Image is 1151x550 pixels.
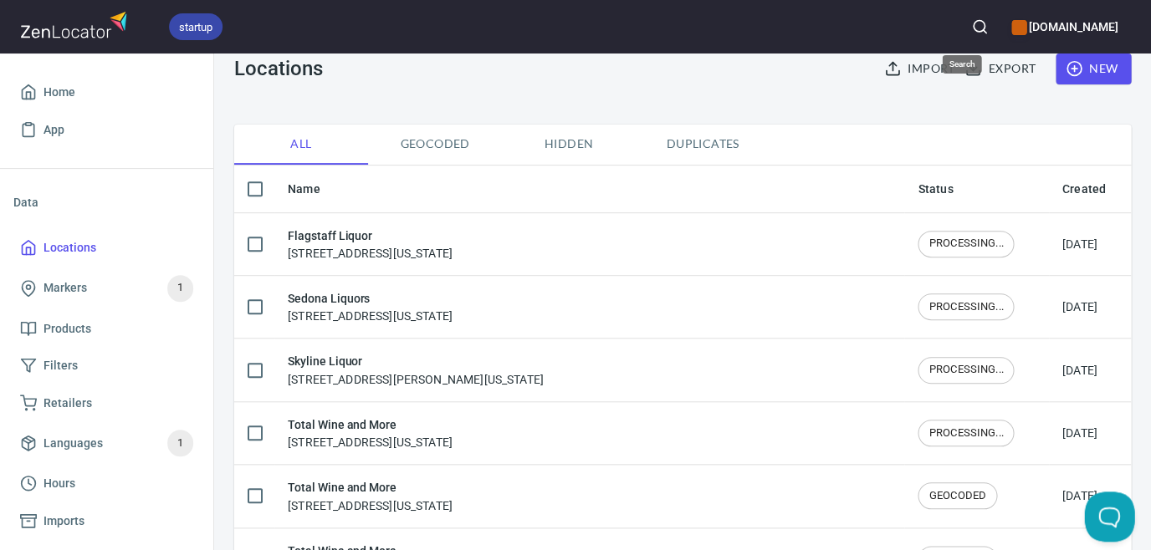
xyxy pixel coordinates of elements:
a: Markers1 [13,267,200,310]
a: Filters [13,347,200,384]
span: Geocoded [378,134,492,155]
div: [DATE] [1062,236,1097,252]
div: [STREET_ADDRESS][US_STATE] [288,227,453,262]
h6: Flagstaff Liquor [288,227,453,245]
span: Home [43,82,75,103]
span: Duplicates [646,134,760,155]
span: GEOCODED [918,488,995,504]
img: zenlocator [20,7,132,43]
div: [STREET_ADDRESS][US_STATE] [288,289,453,324]
iframe: Help Scout Beacon - Open [1084,491,1134,542]
a: Imports [13,502,200,540]
span: Markers [43,278,87,298]
span: Languages [43,433,103,454]
span: Imports [43,511,84,532]
div: startup [169,13,223,40]
span: startup [169,18,223,36]
span: Export [968,59,1035,79]
span: All [244,134,358,155]
div: [STREET_ADDRESS][US_STATE] [288,478,453,513]
button: color-CE600E [1011,20,1026,35]
span: Retailers [43,393,92,414]
div: [DATE] [1062,298,1097,315]
span: Products [43,318,91,339]
h6: Total Wine and More [288,478,453,497]
h6: Sedona Liquors [288,289,453,308]
span: 1 [167,278,193,298]
li: Data [13,182,200,222]
div: Manage your apps [1011,8,1118,45]
span: PROCESSING... [918,362,1013,378]
span: Hidden [512,134,626,155]
div: [DATE] [1062,362,1097,379]
span: New [1069,59,1118,79]
span: Filters [43,355,78,376]
a: Retailers [13,384,200,422]
a: Home [13,74,200,111]
span: Import [888,59,954,79]
button: New [1056,53,1131,84]
h3: Locations [234,57,322,80]
h6: Total Wine and More [288,415,453,434]
span: 1 [167,434,193,453]
span: App [43,120,64,140]
div: [STREET_ADDRESS][PERSON_NAME][US_STATE] [288,352,544,387]
th: Created [1049,166,1131,213]
button: Import [881,53,961,84]
a: App [13,111,200,149]
span: Hours [43,473,75,494]
a: Locations [13,229,200,267]
div: [STREET_ADDRESS][US_STATE] [288,415,453,451]
a: Languages1 [13,421,200,465]
th: Name [274,166,904,213]
a: Hours [13,465,200,502]
div: [DATE] [1062,425,1097,441]
a: Products [13,310,200,348]
div: [DATE] [1062,487,1097,504]
span: PROCESSING... [918,425,1013,441]
span: Locations [43,237,96,258]
span: PROCESSING... [918,236,1013,252]
h6: [DOMAIN_NAME] [1011,18,1118,36]
th: Status [904,166,1048,213]
button: Export [961,53,1041,84]
h6: Skyline Liquor [288,352,544,370]
span: PROCESSING... [918,299,1013,315]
